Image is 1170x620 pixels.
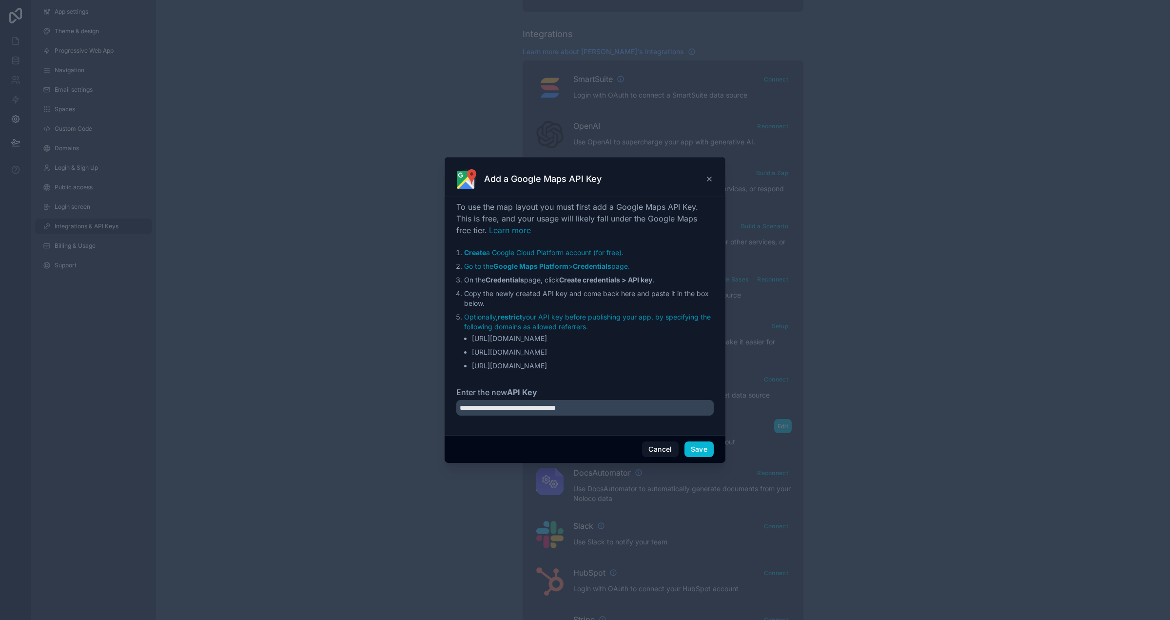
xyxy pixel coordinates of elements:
li: Copy the newly created API key and come back here and paste it in the box below. [464,289,714,308]
li: On the page, click . [464,275,714,285]
a: Learn more [489,225,531,235]
img: Google Maps [457,169,476,189]
li: [URL][DOMAIN_NAME] [472,361,714,371]
strong: Create credentials > API key [559,276,652,284]
a: Optionally,restrictyour API key before publishing your app, by specifying the following domains a... [464,313,711,331]
h3: Add a Google Maps API Key [484,173,602,185]
strong: restrict [498,313,522,321]
strong: Create [464,248,486,257]
label: Enter the new [456,386,714,398]
button: Cancel [642,441,678,457]
li: [URL][DOMAIN_NAME] [472,347,714,357]
a: Createa Google Cloud Platform account (for free). [464,248,624,257]
a: Go to theGoogle Maps Platform>Credentialspage. [464,262,630,270]
strong: Google Maps Platform [493,262,568,270]
span: To use the map layout you must first add a Google Maps API Key. This is free, and your usage will... [456,202,698,235]
strong: Credentials [486,276,524,284]
li: [URL][DOMAIN_NAME] [472,334,714,343]
button: Save [684,441,714,457]
strong: Credentials [573,262,611,270]
strong: API Key [507,387,537,397]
